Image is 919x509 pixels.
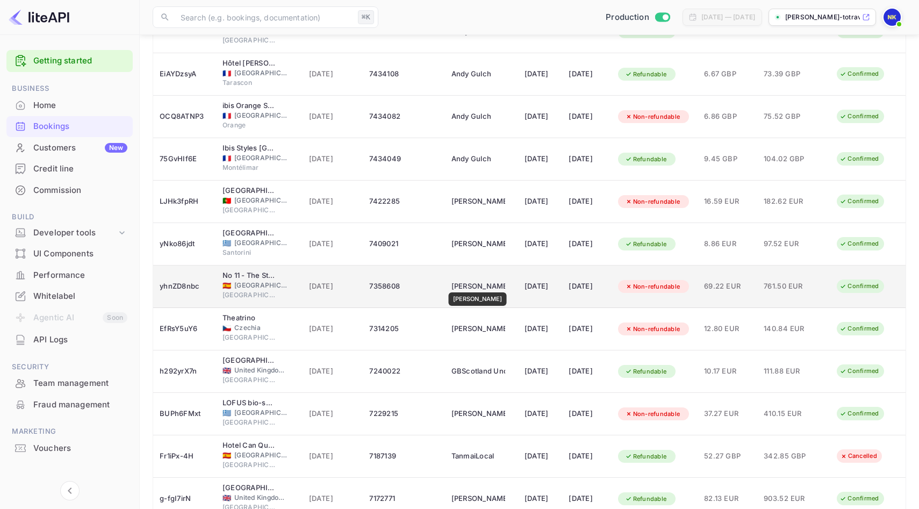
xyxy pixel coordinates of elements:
[369,66,438,83] div: 7434108
[222,494,231,501] span: United Kingdom of Great Britain and Northern Ireland
[234,365,288,375] span: United Kingdom of [GEOGRAPHIC_DATA] and [GEOGRAPHIC_DATA]
[309,153,357,165] span: [DATE]
[174,6,354,28] input: Search (e.g. bookings, documentation)
[369,235,438,253] div: 7409021
[33,227,117,239] div: Developer tools
[6,265,133,285] a: Performance
[833,449,884,463] div: Cancelled
[6,83,133,95] span: Business
[764,408,817,420] span: 410.15 EUR
[832,110,886,123] div: Confirmed
[618,195,687,209] div: Non-refundable
[704,238,751,250] span: 8.86 EUR
[222,398,276,408] div: LOFUS bio-suites
[832,67,886,81] div: Confirmed
[451,363,505,380] div: GBScotland Undefined
[309,323,357,335] span: [DATE]
[33,269,127,282] div: Performance
[222,70,231,77] span: France
[222,58,276,69] div: Hôtel Le Provencal
[222,460,276,470] span: [GEOGRAPHIC_DATA]
[618,492,674,506] div: Refundable
[451,278,505,295] div: Dimitrios Zevgolis
[569,108,605,125] div: [DATE]
[6,138,133,159] div: CustomersNew
[6,243,133,263] a: UI Components
[525,235,556,253] div: [DATE]
[33,142,127,154] div: Customers
[33,290,127,303] div: Whitelabel
[160,320,210,338] div: EfRsY5uY6
[160,363,210,380] div: h292yrX7n
[618,153,674,166] div: Refundable
[160,66,210,83] div: EiAYDzsyA
[6,395,133,415] div: Fraud management
[222,205,276,215] span: [GEOGRAPHIC_DATA]
[832,407,886,420] div: Confirmed
[222,240,231,247] span: Greece
[6,329,133,350] div: API Logs
[222,282,231,289] span: Spain
[569,193,605,210] div: [DATE]
[33,55,127,67] a: Getting started
[222,163,276,173] span: Montélimar
[234,450,288,460] span: [GEOGRAPHIC_DATA]
[451,193,505,210] div: Nikolas Kampas
[764,450,817,462] span: 342.85 GBP
[569,235,605,253] div: [DATE]
[6,138,133,157] a: CustomersNew
[160,235,210,253] div: yNko86jdt
[6,159,133,178] a: Credit line
[6,361,133,373] span: Security
[309,493,357,505] span: [DATE]
[309,281,357,292] span: [DATE]
[764,153,817,165] span: 104.02 GBP
[6,438,133,458] a: Vouchers
[884,9,901,26] img: Nikolas Kampas
[525,320,556,338] div: [DATE]
[6,180,133,200] a: Commission
[222,143,276,154] div: Ibis Styles Montelimar Centre
[569,448,605,465] div: [DATE]
[309,450,357,462] span: [DATE]
[234,281,288,290] span: [GEOGRAPHIC_DATA]
[618,407,687,421] div: Non-refundable
[33,163,127,175] div: Credit line
[704,365,751,377] span: 10.17 EUR
[309,408,357,420] span: [DATE]
[6,180,133,201] div: Commission
[6,211,133,223] span: Build
[222,120,276,130] span: Orange
[569,363,605,380] div: [DATE]
[160,193,210,210] div: LJHk3fpRH
[222,367,231,374] span: United Kingdom of Great Britain and Northern Ireland
[832,195,886,208] div: Confirmed
[6,95,133,115] a: Home
[160,278,210,295] div: yhnZD8nbc
[222,155,231,162] span: France
[6,426,133,438] span: Marketing
[704,196,751,207] span: 16.59 EUR
[369,405,438,422] div: 7229215
[569,320,605,338] div: [DATE]
[33,377,127,390] div: Team management
[222,270,276,281] div: No 11 - The Streets Apartments
[222,440,276,451] div: Hotel Can Quetglas - Adults Only +16
[222,483,276,493] div: Berjaya Eden Park London Hotel
[369,108,438,125] div: 7434082
[569,490,605,507] div: [DATE]
[6,116,133,136] a: Bookings
[704,450,751,462] span: 52.27 GBP
[525,363,556,380] div: [DATE]
[764,111,817,123] span: 75.52 GBP
[222,78,276,88] span: Tarascon
[33,120,127,133] div: Bookings
[358,10,374,24] div: ⌘K
[525,405,556,422] div: [DATE]
[832,322,886,335] div: Confirmed
[33,442,127,455] div: Vouchers
[9,9,69,26] img: LiteAPI logo
[832,279,886,293] div: Confirmed
[451,320,505,338] div: Emily Dydymska
[6,159,133,180] div: Credit line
